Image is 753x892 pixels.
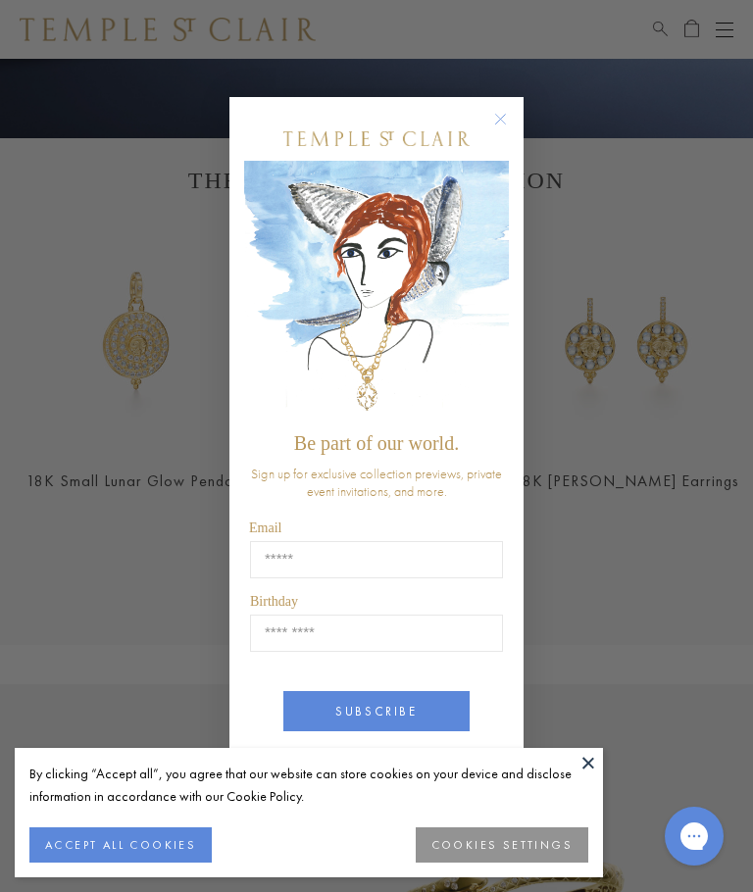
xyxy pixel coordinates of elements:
input: Email [250,541,503,578]
button: ACCEPT ALL COOKIES [29,827,212,863]
span: Sign up for exclusive collection previews, private event invitations, and more. [251,465,502,500]
img: Temple St. Clair [283,131,470,146]
button: Close dialog [498,117,523,141]
iframe: Gorgias live chat messenger [655,800,733,872]
span: Birthday [250,594,298,609]
div: By clicking “Accept all”, you agree that our website can store cookies on your device and disclos... [29,763,588,808]
button: SUBSCRIBE [283,691,470,731]
img: TSC [357,736,396,775]
button: COOKIES SETTINGS [416,827,588,863]
img: c4a9eb12-d91a-4d4a-8ee0-386386f4f338.jpeg [244,161,509,422]
span: Email [249,520,281,535]
span: Be part of our world. [294,432,459,454]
